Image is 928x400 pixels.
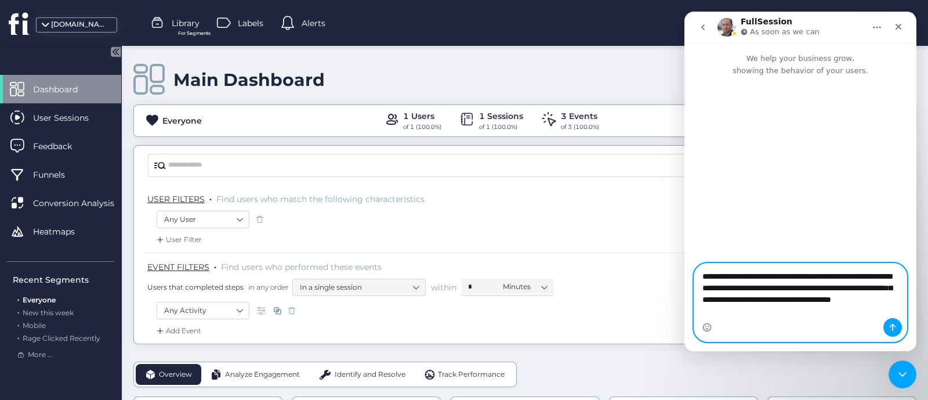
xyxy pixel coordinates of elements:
[172,17,200,30] span: Library
[503,278,547,296] nz-select-item: Minutes
[246,282,289,292] span: in any order
[403,110,441,122] div: 1 Users
[178,30,211,37] span: For Segments
[33,111,106,124] span: User Sessions
[438,369,505,380] span: Track Performance
[889,361,916,388] iframe: Intercom live chat
[23,321,46,330] span: Mobile
[162,114,202,127] div: Everyone
[23,296,56,304] span: Everyone
[23,334,100,343] span: Rage Clicked Recently
[17,319,19,330] span: .
[33,83,95,96] span: Dashboard
[51,19,109,30] div: [DOMAIN_NAME]
[209,192,212,203] span: .
[17,306,19,317] span: .
[154,234,202,246] div: User Filter
[684,12,916,351] iframe: Intercom live chat
[403,122,441,132] div: of 1 (100.0%)
[33,168,82,181] span: Funnels
[147,194,205,204] span: USER FILTERS
[216,194,425,204] span: Find users who match the following characteristics
[33,225,92,238] span: Heatmaps
[302,17,325,30] span: Alerts
[561,122,599,132] div: of 3 (100.0%)
[238,17,263,30] span: Labels
[159,369,192,380] span: Overview
[147,282,244,292] span: Users that completed steps
[214,260,216,271] span: .
[33,197,132,210] span: Conversion Analysis
[164,211,242,228] nz-select-item: Any User
[17,331,19,343] span: .
[225,369,300,380] span: Analyze Engagement
[561,110,599,122] div: 3 Events
[154,325,201,337] div: Add Event
[431,282,456,293] span: within
[335,369,405,380] span: Identify and Resolve
[164,302,242,319] nz-select-item: Any Activity
[33,140,89,153] span: Feedback
[300,279,418,296] nz-select-item: In a single session
[173,69,325,91] div: Main Dashboard
[23,308,74,317] span: New this week
[479,110,523,122] div: 1 Sessions
[147,262,209,272] span: EVENT FILTERS
[479,122,523,132] div: of 1 (100.0%)
[17,293,19,304] span: .
[221,262,382,272] span: Find users who performed these events
[28,349,53,361] span: More ...
[13,273,114,286] div: Recent Segments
